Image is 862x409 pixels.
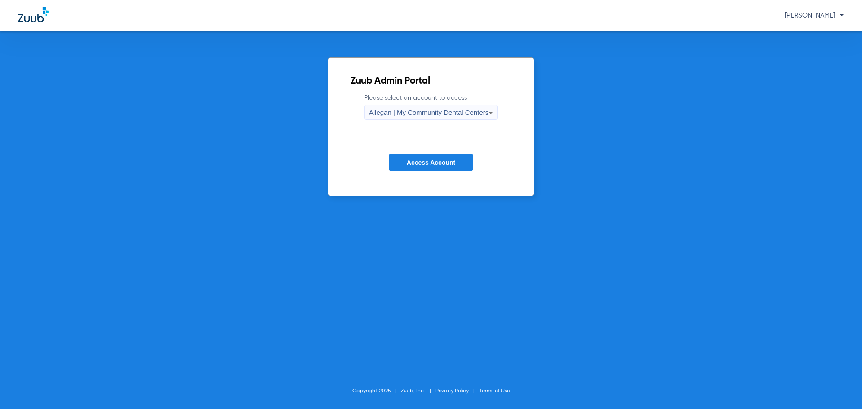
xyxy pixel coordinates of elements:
img: Zuub Logo [18,7,49,22]
h2: Zuub Admin Portal [351,77,512,86]
li: Zuub, Inc. [401,387,435,396]
span: Allegan | My Community Dental Centers [369,109,489,116]
a: Privacy Policy [435,388,469,394]
li: Copyright 2025 [352,387,401,396]
span: Access Account [407,159,455,166]
span: [PERSON_NAME] [785,12,844,19]
a: Terms of Use [479,388,510,394]
button: Access Account [389,154,473,171]
label: Please select an account to access [364,93,498,120]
